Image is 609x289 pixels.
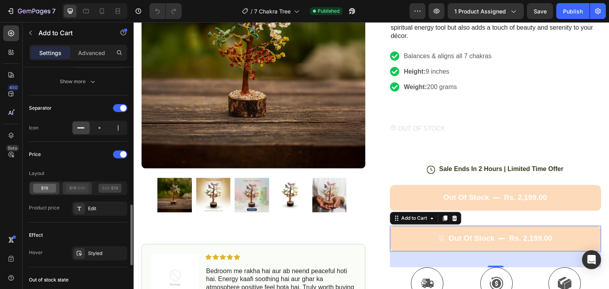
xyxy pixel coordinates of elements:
[251,7,253,15] span: /
[257,163,468,188] button: Out of stock
[534,8,547,15] span: Save
[318,8,339,15] span: Published
[149,3,182,19] div: Undo/Redo
[134,22,609,289] iframe: Design area
[270,29,358,38] p: Balances & aligns all 7 chakras
[310,171,356,181] div: Out of stock
[556,3,590,19] button: Publish
[8,84,19,91] div: 450
[257,203,468,229] button: Out of stock
[88,205,125,212] div: Edit
[448,3,524,19] button: 1 product assigned
[52,6,56,16] p: 7
[563,7,583,15] div: Publish
[18,232,65,279] img: no-image-2048-5e88c1b20e087fb7bbe9a3771824e743c244f437e4f8ba93bbf7b11b53f7824c_large.gif
[375,211,420,222] div: rs. 2,199.00
[264,101,312,112] p: OUT OF STOCK
[29,170,44,177] div: Layout
[88,250,125,257] div: Styled
[29,232,43,239] div: Effect
[270,46,292,52] strong: Height:
[29,204,59,211] div: Product price
[370,170,415,181] div: rs. 2,199.00
[293,61,324,68] span: 200 grams
[582,250,601,269] div: Open Intercom Messenger
[29,276,69,283] div: Out of stock state
[306,143,430,151] p: Sale Ends In 2 Hours | Limited Time Offer
[29,74,127,89] button: Show more
[29,151,41,158] div: Price
[6,145,19,151] div: Beta
[78,49,105,57] p: Advanced
[39,49,61,57] p: Settings
[270,61,293,68] strong: Weight:
[527,3,553,19] button: Save
[73,245,221,278] p: Bedroom me rakha hai aur ab neend peaceful hoti hai. Energy kaafi soothing hai aur ghar ka atmosp...
[60,78,97,86] div: Show more
[29,249,43,256] div: Hover
[29,105,52,112] div: Separator
[38,28,106,38] p: Add to Cart
[270,44,358,54] p: 9 inches
[454,7,506,15] span: 1 product assigned
[315,211,361,221] div: Out of stock
[254,7,291,15] span: 7 Chakra Tree
[266,192,295,200] div: Add to Cart
[3,3,59,19] button: 7
[29,124,38,131] div: Icon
